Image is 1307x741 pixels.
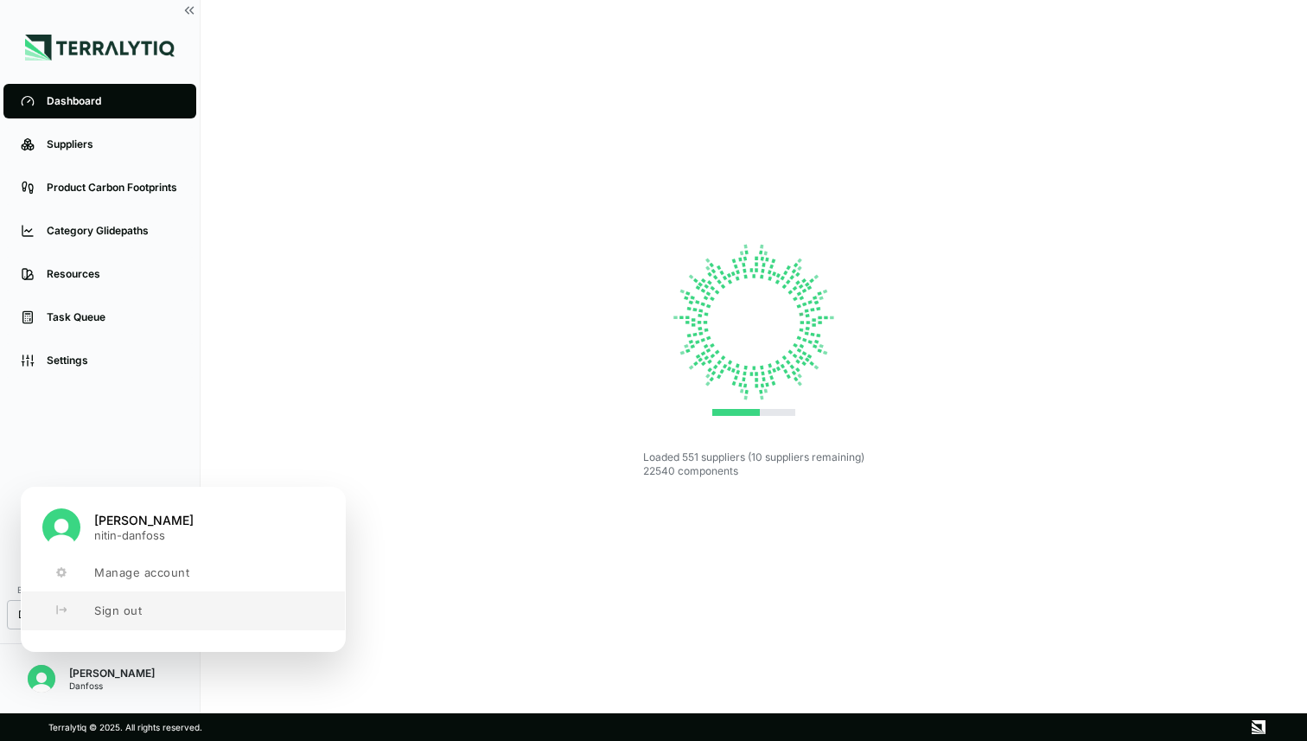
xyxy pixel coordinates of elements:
[47,267,179,281] div: Resources
[94,527,194,541] p: nitin-danfoss
[667,236,840,409] img: Loading
[69,680,155,691] div: Danfoss
[25,35,175,61] img: Logo
[18,608,80,622] span: Danfoss (All)
[47,310,179,324] div: Task Queue
[21,658,62,699] button: Close user button
[7,579,193,600] div: Business Units Displayed
[47,94,179,108] div: Dashboard
[47,137,179,151] div: Suppliers
[47,354,179,367] div: Settings
[69,667,155,680] div: [PERSON_NAME]
[28,665,55,693] img: Nitin Shetty
[643,450,864,478] div: Loaded 551 suppliers (10 suppliers remaining) 22540 components
[21,487,346,652] div: User button popover
[42,508,80,546] img: Nitin Shetty
[94,565,189,579] span: Manage account
[47,224,179,238] div: Category Glidepaths
[94,513,194,528] span: [PERSON_NAME]
[94,604,142,617] span: Sign out
[47,181,179,195] div: Product Carbon Footprints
